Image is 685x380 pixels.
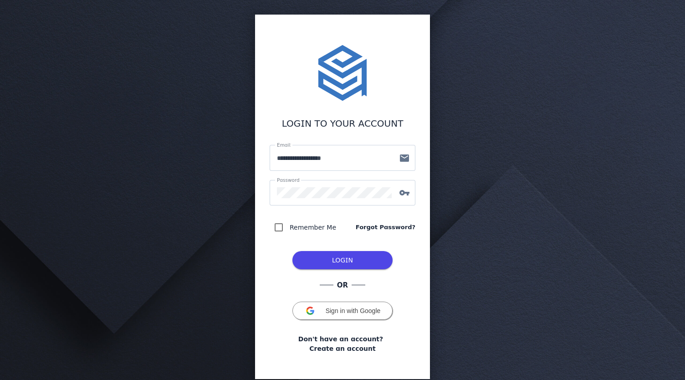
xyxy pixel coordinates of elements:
[356,223,415,232] a: Forgot Password?
[313,44,372,102] img: stacktome.svg
[326,307,381,314] span: Sign in with Google
[394,187,415,198] mat-icon: vpn_key
[332,257,353,264] span: LOGIN
[292,302,393,320] button: Sign in with Google
[277,142,290,148] mat-label: Email
[292,251,393,269] button: LOG IN
[270,117,415,130] div: LOGIN TO YOUR ACCOUNT
[298,334,383,344] span: Don't have an account?
[333,280,352,291] span: OR
[394,153,415,164] mat-icon: mail
[277,177,300,183] mat-label: Password
[309,344,375,354] a: Create an account
[288,222,336,233] label: Remember Me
